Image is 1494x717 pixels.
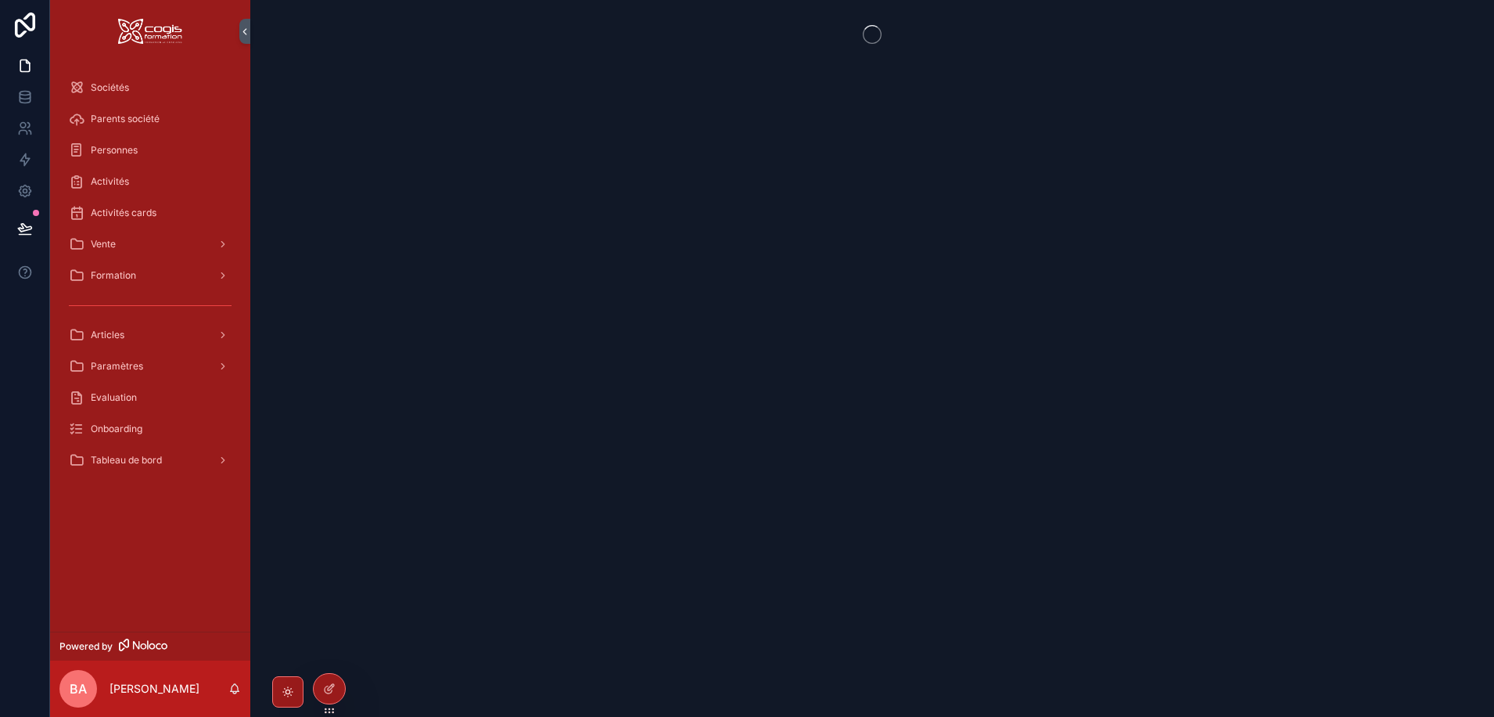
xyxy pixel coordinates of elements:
a: Vente [59,230,241,258]
div: scrollable content [50,63,250,495]
a: Parents société [59,105,241,133]
span: BA [70,679,87,698]
span: Parents société [91,113,160,125]
p: [PERSON_NAME] [110,681,199,697]
span: Articles [91,329,124,341]
a: Formation [59,261,241,290]
img: App logo [118,19,182,44]
a: Personnes [59,136,241,164]
span: Evaluation [91,391,137,404]
a: Onboarding [59,415,241,443]
a: Tableau de bord [59,446,241,474]
span: Powered by [59,640,113,653]
span: Formation [91,269,136,282]
span: Activités [91,175,129,188]
span: Tableau de bord [91,454,162,467]
a: Activités cards [59,199,241,227]
a: Paramètres [59,352,241,380]
a: Powered by [50,632,250,661]
a: Activités [59,168,241,196]
a: Articles [59,321,241,349]
a: Evaluation [59,384,241,412]
span: Paramètres [91,360,143,373]
span: Vente [91,238,116,250]
span: Sociétés [91,81,129,94]
span: Activités cards [91,207,156,219]
span: Onboarding [91,423,142,435]
span: Personnes [91,144,138,157]
a: Sociétés [59,74,241,102]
